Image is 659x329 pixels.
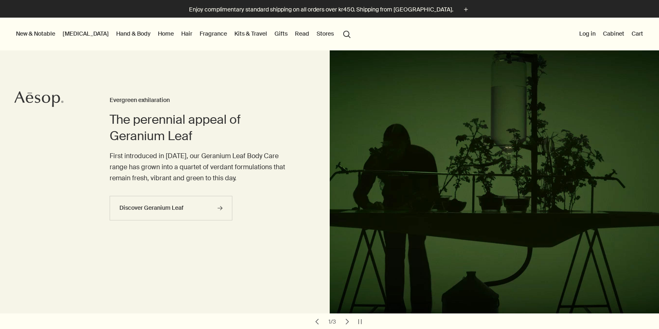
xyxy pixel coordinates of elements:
svg: Aesop [14,91,63,107]
nav: primary [14,18,354,50]
button: Enjoy complimentary standard shipping on all orders over kr450. Shipping from [GEOGRAPHIC_DATA]. [189,5,470,14]
button: Log in [578,28,597,39]
button: Cart [630,28,645,39]
h3: Evergreen exhilaration [110,95,297,105]
p: Enjoy complimentary standard shipping on all orders over kr450. Shipping from [GEOGRAPHIC_DATA]. [189,5,453,14]
a: Hair [180,28,194,39]
button: Open search [340,26,354,41]
nav: supplementary [578,18,645,50]
p: First introduced in [DATE], our Geranium Leaf Body Care range has grown into a quartet of verdant... [110,150,297,184]
button: next slide [342,316,353,327]
button: New & Notable [14,28,57,39]
a: [MEDICAL_DATA] [61,28,110,39]
h2: The perennial appeal of Geranium Leaf [110,111,297,144]
button: Stores [315,28,335,39]
a: Read [293,28,311,39]
a: Gifts [273,28,289,39]
a: Kits & Travel [233,28,269,39]
button: previous slide [311,316,323,327]
a: Fragrance [198,28,229,39]
button: pause [354,316,366,327]
a: Hand & Body [115,28,152,39]
a: Discover Geranium Leaf [110,196,232,220]
a: Home [156,28,175,39]
a: Aesop [14,91,63,109]
div: 1 / 3 [326,318,338,325]
a: Cabinet [601,28,626,39]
